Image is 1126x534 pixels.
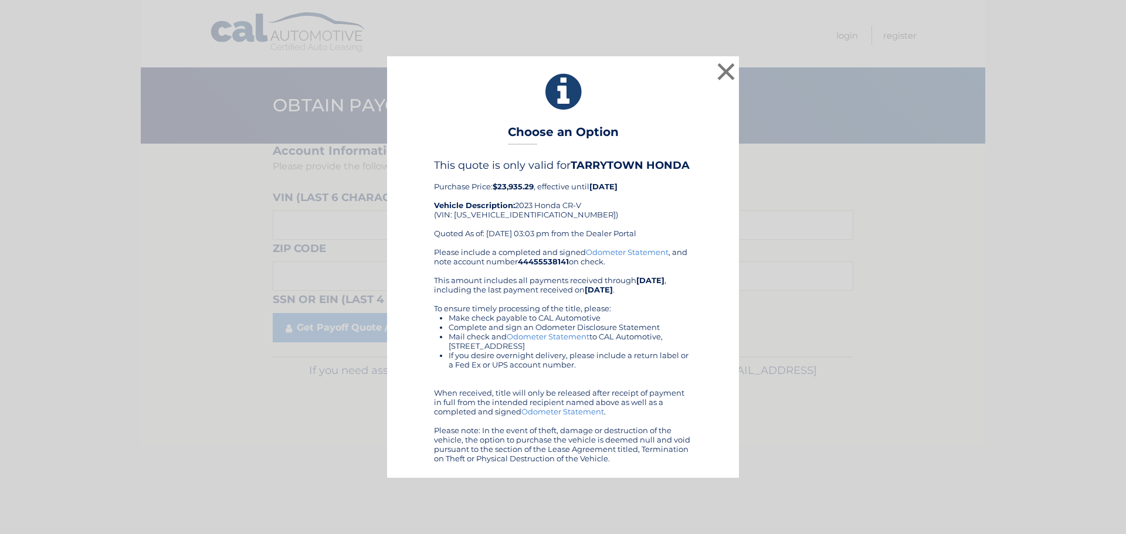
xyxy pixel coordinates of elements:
[493,182,534,191] b: $23,935.29
[521,407,604,416] a: Odometer Statement
[571,159,690,172] b: TARRYTOWN HONDA
[449,322,692,332] li: Complete and sign an Odometer Disclosure Statement
[449,313,692,322] li: Make check payable to CAL Automotive
[434,200,515,210] strong: Vehicle Description:
[449,332,692,351] li: Mail check and to CAL Automotive, [STREET_ADDRESS]
[507,332,589,341] a: Odometer Statement
[434,159,692,247] div: Purchase Price: , effective until 2023 Honda CR-V (VIN: [US_VEHICLE_IDENTIFICATION_NUMBER]) Quote...
[589,182,618,191] b: [DATE]
[636,275,664,285] b: [DATE]
[714,60,738,83] button: ×
[434,247,692,463] div: Please include a completed and signed , and note account number on check. This amount includes al...
[586,247,669,257] a: Odometer Statement
[508,125,619,145] h3: Choose an Option
[585,285,613,294] b: [DATE]
[449,351,692,369] li: If you desire overnight delivery, please include a return label or a Fed Ex or UPS account number.
[434,159,692,172] h4: This quote is only valid for
[518,257,569,266] b: 44455538141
